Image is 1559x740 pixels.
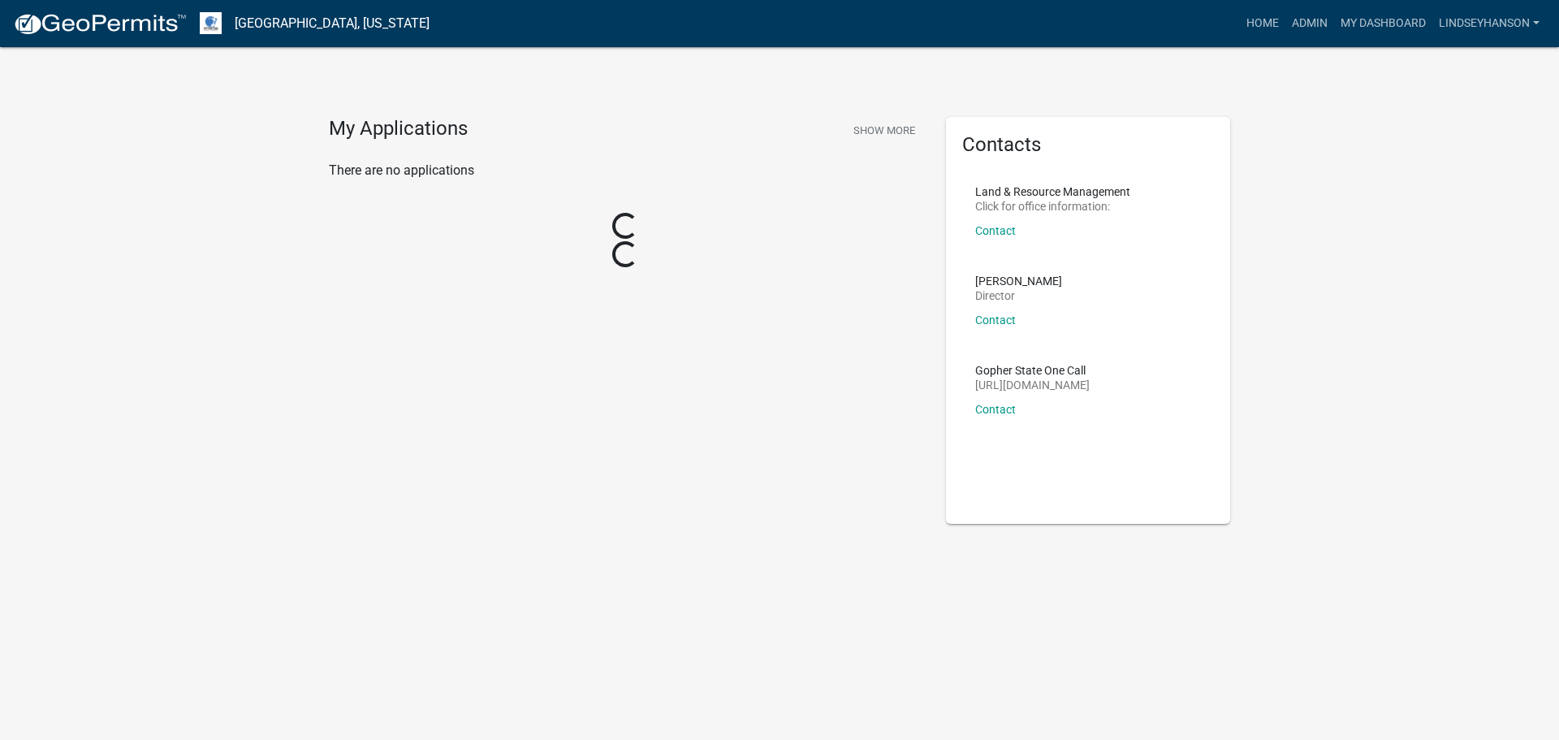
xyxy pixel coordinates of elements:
[847,117,922,144] button: Show More
[962,133,1214,157] h5: Contacts
[975,224,1016,237] a: Contact
[1432,8,1546,39] a: Lindseyhanson
[329,161,922,180] p: There are no applications
[329,117,468,141] h4: My Applications
[200,12,222,34] img: Otter Tail County, Minnesota
[1285,8,1334,39] a: Admin
[975,314,1016,327] a: Contact
[975,365,1090,376] p: Gopher State One Call
[1240,8,1285,39] a: Home
[1334,8,1432,39] a: My Dashboard
[975,201,1130,212] p: Click for office information:
[975,186,1130,197] p: Land & Resource Management
[975,379,1090,391] p: [URL][DOMAIN_NAME]
[975,275,1062,287] p: [PERSON_NAME]
[975,290,1062,301] p: Director
[235,10,430,37] a: [GEOGRAPHIC_DATA], [US_STATE]
[975,403,1016,416] a: Contact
